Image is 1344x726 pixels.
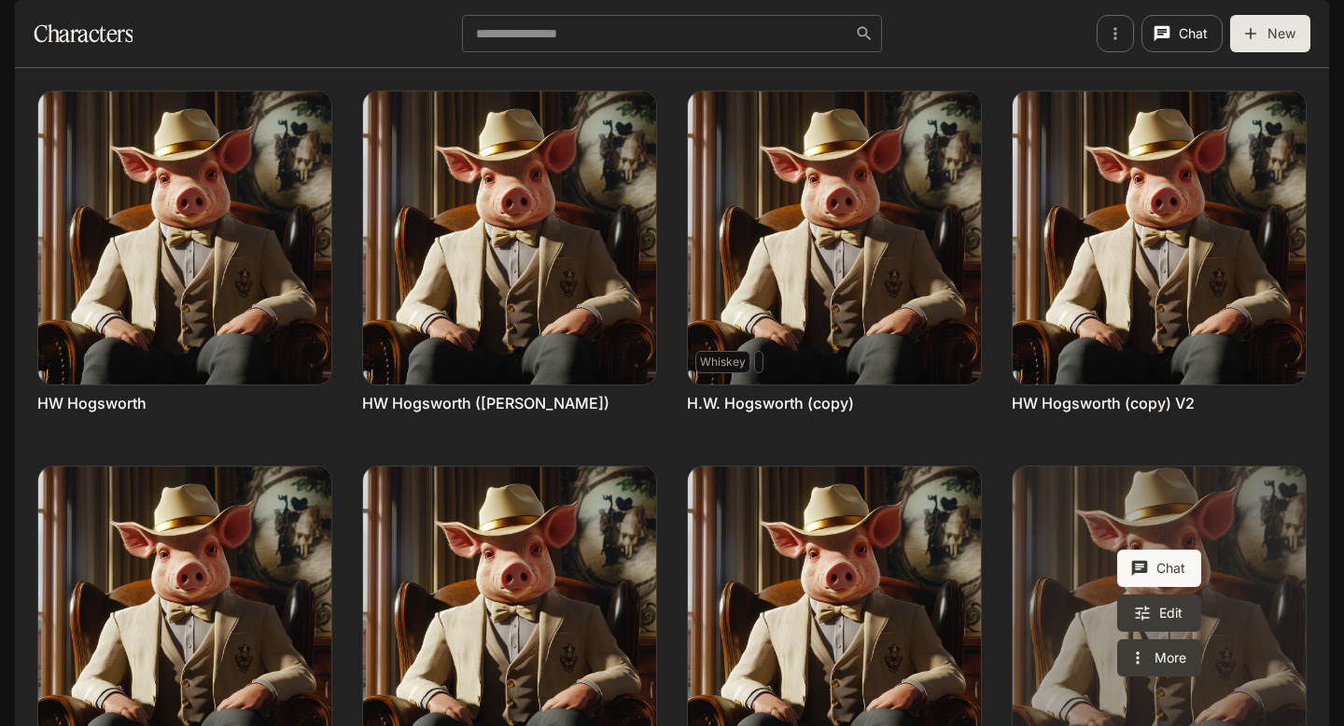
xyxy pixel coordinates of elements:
button: Chat with H.W. Hogsworth (Valeria at Inworld) [1117,550,1201,587]
img: HW Hogsworth [38,91,331,384]
a: H.W. Hogsworth (copy) [687,393,854,413]
img: H.W. Hogsworth (copy) [688,91,981,384]
button: Chat [1141,15,1223,52]
img: HW Hogsworth (basak) [363,91,656,384]
img: HW Hogsworth (copy) V2 [1013,91,1306,384]
button: More actions [1117,639,1201,677]
button: New [1230,15,1310,52]
a: Edit H.W. Hogsworth (Valeria at Inworld) [1117,594,1201,632]
a: HW Hogsworth ([PERSON_NAME]) [362,393,609,413]
button: open drawer [14,9,48,43]
h1: Characters [34,15,133,52]
a: HW Hogsworth [37,393,147,413]
a: HW Hogsworth (copy) V2 [1012,393,1195,413]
